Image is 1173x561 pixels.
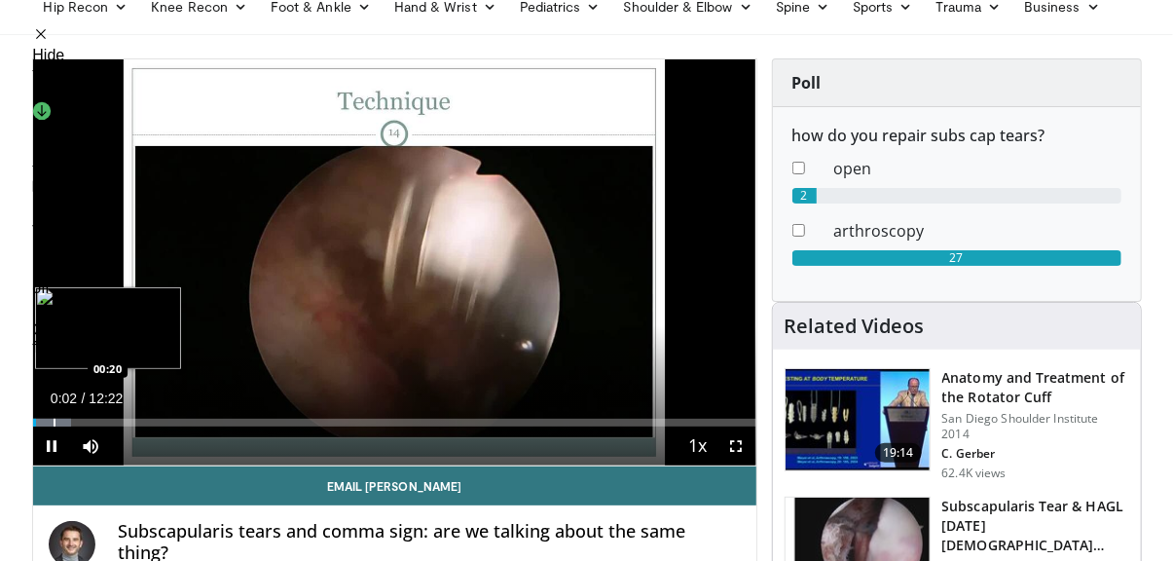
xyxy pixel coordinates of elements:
[792,188,817,204] div: 2
[89,391,123,406] span: 12:22
[792,250,1121,266] div: 27
[820,157,1136,180] dd: open
[35,287,181,369] img: image.jpeg
[33,419,756,427] div: Progress Bar
[717,427,756,466] button: Fullscreen
[875,443,922,463] span: 19:14
[792,72,822,93] strong: Poll
[785,368,1129,481] a: 19:14 Anatomy and Treatment of the Rotator Cuff San Diego Shoulder Institute 2014 C. Gerber 62.4K...
[82,391,86,406] span: /
[51,391,77,406] span: 0:02
[678,427,717,466] button: Playback Rate
[785,315,925,338] h4: Related Videos
[33,467,756,505] a: Email [PERSON_NAME]
[820,219,1136,243] dd: arthroscopy
[942,466,1007,481] p: 62.4K views
[942,497,1129,555] h3: Subscapularis Tear & HAGL [DATE][DEMOGRAPHIC_DATA] Athlete
[33,427,72,466] button: Pause
[786,369,930,470] img: 58008271-3059-4eea-87a5-8726eb53a503.150x105_q85_crop-smart_upscale.jpg
[942,368,1129,407] h3: Anatomy and Treatment of the Rotator Cuff
[33,59,756,467] video-js: Video Player
[942,446,1129,462] p: C. Gerber
[792,127,1121,145] h6: how do you repair subs cap tears?
[942,411,1129,442] p: San Diego Shoulder Institute 2014
[72,427,111,466] button: Mute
